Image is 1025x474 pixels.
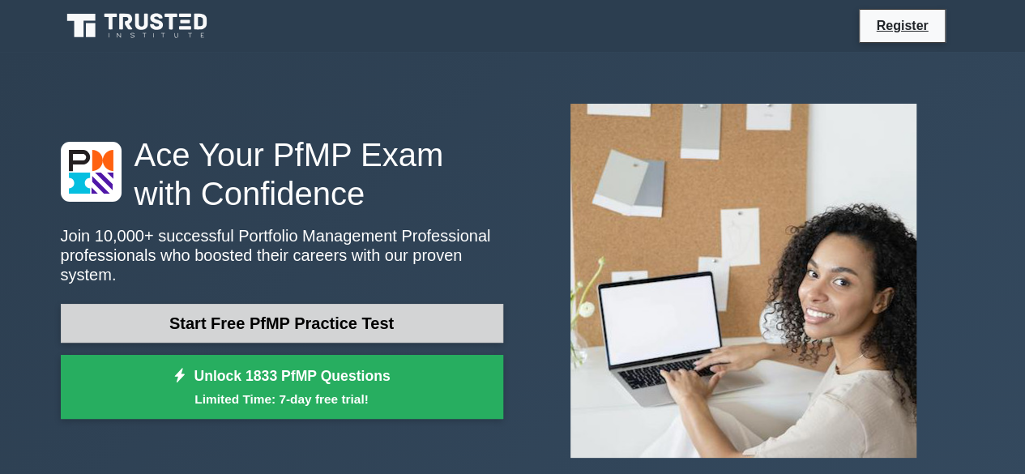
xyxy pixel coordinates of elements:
small: Limited Time: 7-day free trial! [81,390,483,408]
a: Register [866,15,937,36]
a: Unlock 1833 PfMP QuestionsLimited Time: 7-day free trial! [61,355,503,420]
p: Join 10,000+ successful Portfolio Management Professional professionals who boosted their careers... [61,226,503,284]
a: Start Free PfMP Practice Test [61,304,503,343]
h1: Ace Your PfMP Exam with Confidence [61,135,503,213]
